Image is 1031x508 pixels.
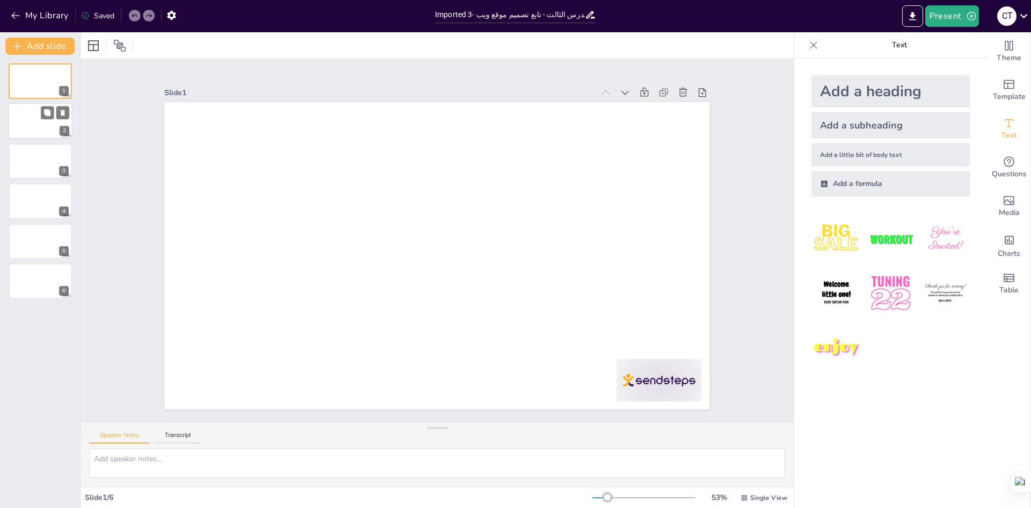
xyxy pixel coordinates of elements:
div: Add a heading [811,75,970,108]
span: Theme [997,52,1021,64]
button: Transcript [154,432,202,443]
div: 2 [60,126,69,136]
div: 4 [59,206,69,216]
span: Position [113,39,126,52]
span: Questions [992,168,1027,180]
button: Duplicate Slide [41,106,54,119]
div: 3 [9,144,72,179]
span: Template [993,91,1026,103]
div: Add ready made slides [988,71,1030,110]
div: Add a subheading [811,112,970,139]
div: Add text boxes [988,110,1030,148]
div: Add a little bit of body text [811,143,970,167]
div: 3 [59,166,69,176]
div: Add a formula [811,171,970,197]
img: 4.jpeg [811,268,861,318]
div: 4 [9,183,72,219]
div: Slide 1 [164,88,593,98]
button: My Library [8,7,73,24]
img: 3.jpeg [920,214,970,264]
span: Text [1001,130,1017,141]
span: Media [999,207,1020,219]
img: 5.jpeg [866,268,916,318]
div: Add a table [988,264,1030,303]
div: Saved [81,11,114,21]
div: 2 [8,103,72,140]
img: 1.jpeg [811,214,861,264]
div: 5 [59,246,69,256]
div: Add images, graphics, shapes or video [988,187,1030,226]
button: Export to PowerPoint [902,5,923,27]
span: Table [999,284,1019,296]
div: Add charts and graphs [988,226,1030,264]
img: 6.jpeg [920,268,970,318]
div: 5 [9,224,72,259]
div: 6 [9,263,72,299]
span: Single View [750,493,787,502]
div: c t [997,6,1017,26]
button: Present [925,5,979,27]
span: Charts [998,248,1020,260]
div: 53 % [706,492,732,503]
div: Layout [85,37,102,54]
img: 2.jpeg [866,214,916,264]
div: 6 [59,286,69,296]
div: Get real-time input from your audience [988,148,1030,187]
div: Slide 1 / 6 [85,492,592,503]
button: Add slide [5,38,75,55]
p: Text [822,32,977,58]
input: Insert title [435,7,585,23]
button: Speaker Notes [89,432,150,443]
button: Delete Slide [56,106,69,119]
button: c t [997,5,1017,27]
div: Change the overall theme [988,32,1030,71]
div: 1 [9,63,72,99]
img: 7.jpeg [811,323,861,373]
div: 1 [59,86,69,96]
